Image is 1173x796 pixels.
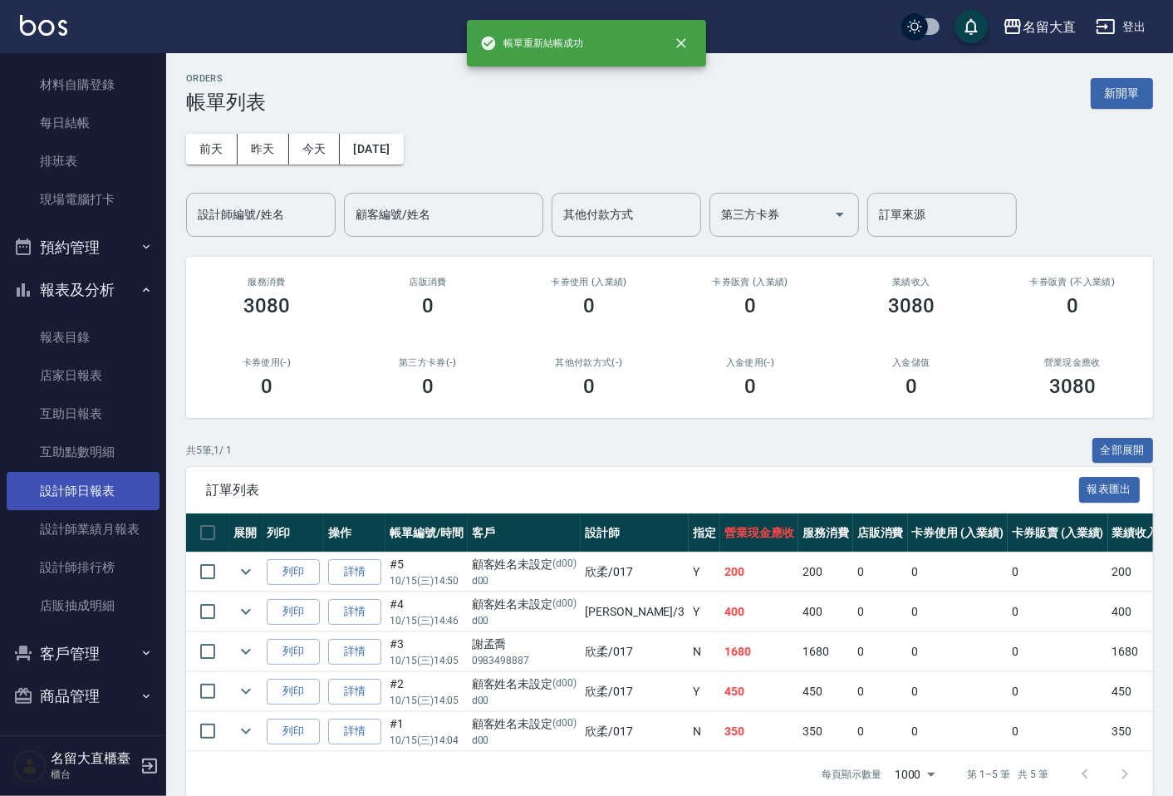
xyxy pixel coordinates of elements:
[289,134,341,165] button: 今天
[1023,17,1076,37] div: 名留大直
[528,357,650,368] h2: 其他付款方式(-)
[229,513,263,553] th: 展開
[328,639,381,665] a: 詳情
[1108,632,1163,671] td: 1680
[744,375,756,398] h3: 0
[1012,357,1133,368] h2: 營業現金應收
[552,715,577,733] p: (d00)
[853,712,908,751] td: 0
[267,639,320,665] button: 列印
[7,66,160,104] a: 材料自購登錄
[744,294,756,317] h3: 0
[51,750,135,767] h5: 名留大直櫃臺
[888,294,935,317] h3: 3080
[552,556,577,573] p: (d00)
[472,613,577,628] p: d00
[267,599,320,625] button: 列印
[908,632,1009,671] td: 0
[385,712,468,751] td: #1
[689,632,720,671] td: N
[7,142,160,180] a: 排班表
[472,596,577,613] div: 顧客姓名未設定
[7,548,160,587] a: 設計師排行榜
[581,592,689,631] td: [PERSON_NAME] /3
[906,375,917,398] h3: 0
[340,134,403,165] button: [DATE]
[7,632,160,676] button: 客戶管理
[7,433,160,471] a: 互助點數明細
[908,553,1009,592] td: 0
[472,573,577,588] p: d00
[238,134,289,165] button: 昨天
[468,513,581,553] th: 客戶
[472,556,577,573] div: 顧客姓名未設定
[552,676,577,693] p: (d00)
[798,553,853,592] td: 200
[422,294,434,317] h3: 0
[552,596,577,613] p: (d00)
[583,294,595,317] h3: 0
[581,672,689,711] td: 欣柔 /017
[720,632,798,671] td: 1680
[472,676,577,693] div: 顧客姓名未設定
[328,719,381,744] a: 詳情
[1091,78,1153,109] button: 新開單
[1108,672,1163,711] td: 450
[663,25,699,61] button: close
[581,632,689,671] td: 欣柔 /017
[186,73,266,84] h2: ORDERS
[472,693,577,708] p: d00
[528,277,650,287] h2: 卡券使用 (入業績)
[689,513,720,553] th: 指定
[1008,672,1108,711] td: 0
[1049,375,1096,398] h3: 3080
[7,472,160,510] a: 設計師日報表
[798,672,853,711] td: 450
[1079,481,1141,497] a: 報表匯出
[996,10,1082,44] button: 名留大直
[263,513,324,553] th: 列印
[206,357,327,368] h2: 卡券使用(-)
[1108,513,1163,553] th: 業績收入
[7,318,160,356] a: 報表目錄
[206,277,327,287] h3: 服務消費
[328,679,381,705] a: 詳情
[233,599,258,624] button: expand row
[186,91,266,114] h3: 帳單列表
[472,715,577,733] div: 顧客姓名未設定
[853,513,908,553] th: 店販消費
[385,513,468,553] th: 帳單編號/時間
[324,513,385,553] th: 操作
[206,482,1079,499] span: 訂單列表
[385,672,468,711] td: #2
[1012,277,1133,287] h2: 卡券販賣 (不入業績)
[851,277,972,287] h2: 業績收入
[328,559,381,585] a: 詳情
[385,592,468,631] td: #4
[186,443,232,458] p: 共 5 筆, 1 / 1
[472,733,577,748] p: d00
[186,134,238,165] button: 前天
[689,553,720,592] td: Y
[472,653,577,668] p: 0983498887
[798,592,853,631] td: 400
[7,395,160,433] a: 互助日報表
[385,553,468,592] td: #5
[581,513,689,553] th: 設計師
[385,632,468,671] td: #3
[853,632,908,671] td: 0
[367,357,488,368] h2: 第三方卡券(-)
[1079,477,1141,503] button: 報表匯出
[233,719,258,744] button: expand row
[7,510,160,548] a: 設計師業績月報表
[7,675,160,718] button: 商品管理
[583,375,595,398] h3: 0
[390,733,464,748] p: 10/15 (三) 14:04
[690,357,811,368] h2: 入金使用(-)
[851,357,972,368] h2: 入金儲值
[908,712,1009,751] td: 0
[720,513,798,553] th: 營業現金應收
[1108,592,1163,631] td: 400
[1089,12,1153,42] button: 登出
[689,672,720,711] td: Y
